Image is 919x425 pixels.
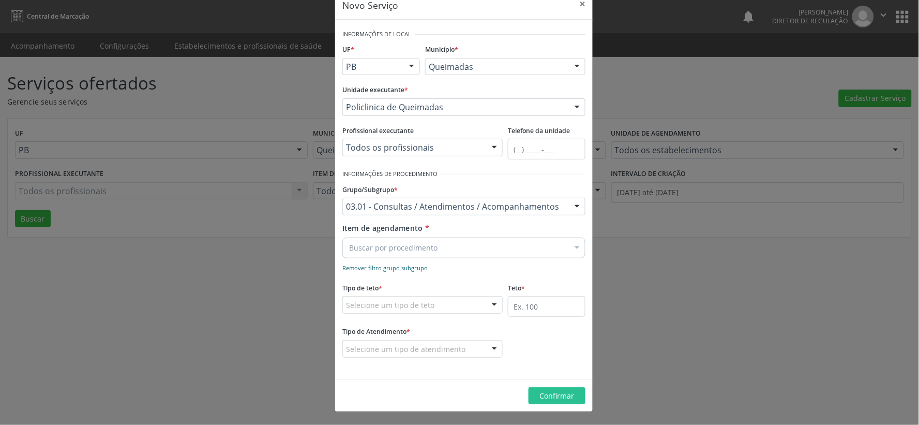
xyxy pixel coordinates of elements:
label: Tipo de teto [342,280,382,296]
span: Item de agendamento [342,223,423,233]
span: PB [346,62,399,72]
span: Selecione um tipo de teto [346,300,434,311]
small: Informações de Procedimento [342,170,438,179]
label: Grupo/Subgrupo [342,182,398,198]
a: Remover filtro grupo subgrupo [342,262,428,272]
input: (__) _____-___ [508,139,585,159]
label: UF [342,42,354,58]
span: Confirmar [540,391,575,401]
input: Ex. 100 [508,296,585,317]
label: Unidade executante [342,82,408,98]
small: Informações de Local [342,30,411,39]
span: 03.01 - Consultas / Atendimentos / Acompanhamentos [346,201,564,212]
span: Todos os profissionais [346,142,481,153]
label: Profissional executante [342,123,414,139]
span: Queimadas [429,62,564,72]
label: Município [425,42,458,58]
small: Remover filtro grupo subgrupo [342,264,428,272]
label: Teto [508,280,525,296]
button: Confirmar [529,387,585,405]
span: Policlinica de Queimadas [346,102,564,112]
span: Selecione um tipo de atendimento [346,344,465,355]
label: Telefone da unidade [508,123,570,139]
label: Tipo de Atendimento [342,324,410,340]
span: Buscar por procedimento [349,242,438,253]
